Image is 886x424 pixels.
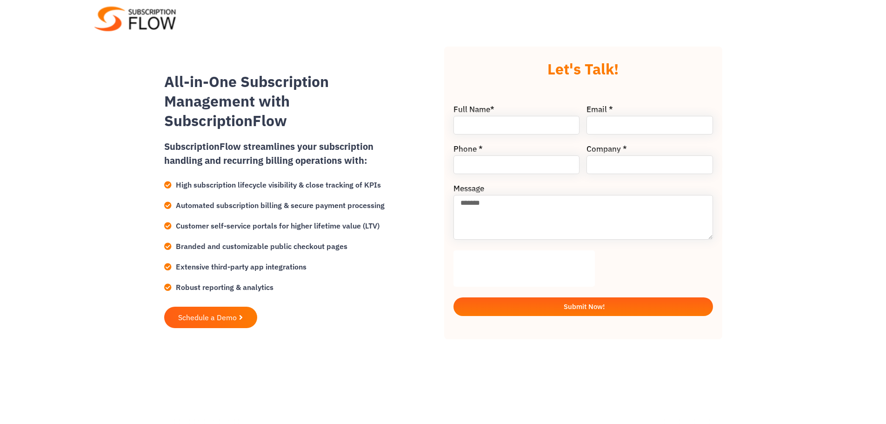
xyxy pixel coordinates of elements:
[164,140,373,167] strong: SubscriptionFlow streamlines your subscription handling and recurring billing operations with:
[453,185,484,195] label: Message
[173,241,347,252] span: Branded and customizable public checkout pages
[173,179,381,190] span: High subscription lifecycle visibility & close tracking of KPIs
[164,72,409,130] h2: All-in-One Subscription Management with SubscriptionFlow
[586,145,627,155] label: Company *
[453,61,713,78] h2: Let's Talk!
[164,307,257,328] a: Schedule a Demo
[453,297,713,316] button: Submit Now!
[173,200,385,211] span: Automated subscription billing & secure payment processing
[173,261,306,272] span: Extensive third-party app integrations
[173,282,273,293] span: Robust reporting & analytics
[586,106,613,116] label: Email *
[178,314,237,321] span: Schedule a Demo
[564,303,605,310] span: Submit Now!
[94,7,176,31] img: Subscriptionflow
[453,250,595,287] iframe: reCAPTCHA
[453,106,494,116] label: Full Name*
[453,145,483,155] label: Phone *
[173,220,380,231] span: Customer self-service portals for higher lifetime value (LTV)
